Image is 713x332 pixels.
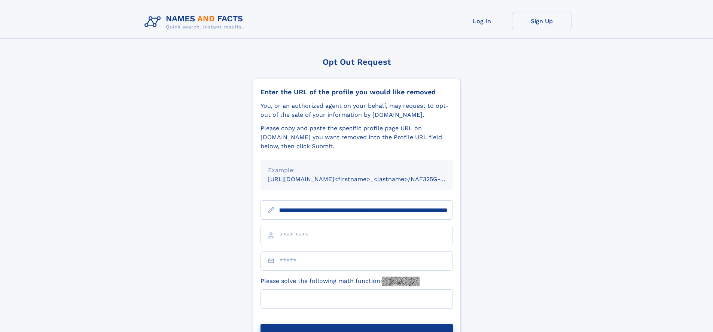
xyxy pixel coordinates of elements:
[260,277,420,286] label: Please solve the following math function:
[253,57,461,67] div: Opt Out Request
[452,12,512,30] a: Log In
[141,12,249,32] img: Logo Names and Facts
[512,12,572,30] a: Sign Up
[268,176,467,183] small: [URL][DOMAIN_NAME]<firstname>_<lastname>/NAF325G-xxxxxxxx
[260,88,453,96] div: Enter the URL of the profile you would like removed
[260,101,453,119] div: You, or an authorized agent on your behalf, may request to opt-out of the sale of your informatio...
[268,166,445,175] div: Example:
[260,124,453,151] div: Please copy and paste the specific profile page URL on [DOMAIN_NAME] you want removed into the Pr...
